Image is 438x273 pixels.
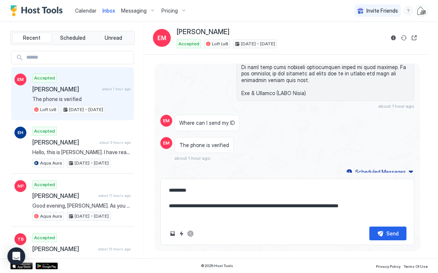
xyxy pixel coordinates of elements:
[17,236,24,243] span: TB
[212,41,228,48] span: Loft Lv8
[376,264,401,269] span: Privacy Policy
[17,77,24,83] span: EM
[179,120,235,127] span: Where can I send my ID
[179,142,229,149] span: The phone is verified
[376,262,401,270] a: Privacy Policy
[75,160,109,167] span: [DATE] - [DATE]
[403,264,428,269] span: Terms Of Use
[161,8,178,14] span: Pricing
[32,246,95,253] span: [PERSON_NAME]
[60,35,85,42] span: Scheduled
[32,86,99,93] span: [PERSON_NAME]
[69,107,103,113] span: [DATE] - [DATE]
[121,8,147,14] span: Messaging
[389,34,398,43] button: Reservation information
[168,230,177,238] button: Upload image
[98,194,131,198] span: about 11 hours ago
[17,183,24,190] span: NP
[40,107,56,113] span: Loft Lv8
[177,28,229,37] span: [PERSON_NAME]
[10,31,135,45] div: tab-group
[36,263,58,270] a: Google Play Store
[174,156,210,161] span: about 1 hour ago
[399,34,408,43] button: Sync reservation
[17,130,23,136] span: EH
[53,33,92,43] button: Scheduled
[102,7,115,15] a: Inbox
[23,52,134,64] input: Input Field
[32,139,97,146] span: [PERSON_NAME]
[186,230,195,238] button: ChatGPT Auto Reply
[378,104,414,109] span: about 1 hour ago
[23,35,40,42] span: Recent
[386,230,399,238] div: Send
[404,7,413,16] div: menu
[105,35,122,42] span: Unread
[12,33,52,43] button: Recent
[410,34,419,43] button: Open reservation
[201,264,233,269] span: © 2025 Host Tools
[241,41,275,48] span: [DATE] - [DATE]
[177,230,186,238] button: Quick reply
[75,213,109,220] span: [DATE] - [DATE]
[102,8,115,14] span: Inbox
[157,34,166,43] span: EM
[355,168,406,176] div: Scheduled Messages
[32,203,131,209] span: Good evening, [PERSON_NAME]. As you settle in for the night, we wanted to thank you again for sel...
[32,192,95,200] span: [PERSON_NAME]
[32,96,131,103] span: The phone is verified
[403,262,428,270] a: Terms Of Use
[34,235,55,241] span: Accepted
[345,167,414,177] button: Scheduled Messages
[99,140,131,145] span: about 3 hours ago
[179,41,199,48] span: Accepted
[34,75,55,82] span: Accepted
[366,8,398,14] span: Invite Friends
[369,227,406,241] button: Send
[34,182,55,188] span: Accepted
[98,247,131,252] span: about 13 hours ago
[10,6,66,17] a: Host Tools Logo
[34,128,55,135] span: Accepted
[7,248,25,266] div: Open Intercom Messenger
[102,87,131,92] span: about 1 hour ago
[40,160,62,167] span: Aqua Aura
[40,213,62,220] span: Aqua Aura
[75,8,97,14] span: Calendar
[163,118,170,124] span: EM
[10,263,33,270] a: App Store
[75,7,97,15] a: Calendar
[416,5,428,17] div: User profile
[163,140,170,147] span: EM
[32,149,131,156] span: Hello, this is [PERSON_NAME]. I have reached out via WhatsApp, so please check and confirm.
[94,33,133,43] button: Unread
